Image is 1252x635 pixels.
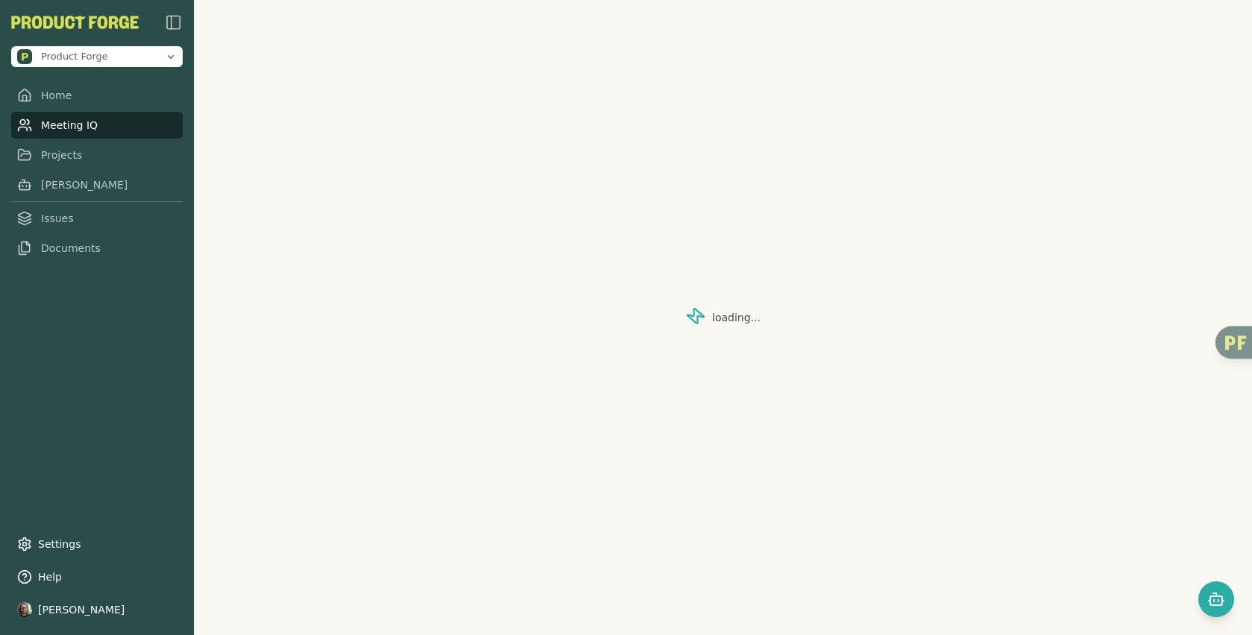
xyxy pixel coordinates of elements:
img: Product Forge [11,16,139,29]
p: loading... [712,310,761,325]
a: Issues [11,205,183,232]
button: [PERSON_NAME] [11,596,183,623]
a: Settings [11,531,183,557]
span: Product Forge [41,50,108,63]
a: Documents [11,235,183,262]
a: Home [11,82,183,109]
a: Meeting IQ [11,112,183,139]
button: Open chat [1198,581,1234,617]
a: Projects [11,142,183,168]
button: Open organization switcher [11,46,183,67]
button: Help [11,563,183,590]
a: [PERSON_NAME] [11,171,183,198]
button: PF-Logo [11,16,139,29]
img: sidebar [165,13,183,31]
img: Product Forge [17,49,32,64]
img: profile [17,602,32,617]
